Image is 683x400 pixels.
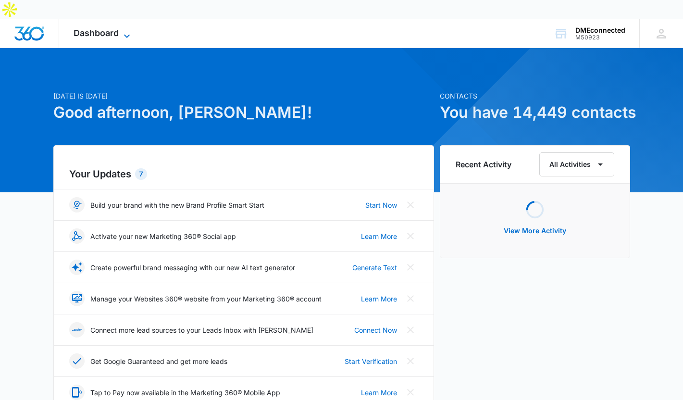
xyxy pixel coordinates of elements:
button: Close [403,260,418,275]
h2: Your Updates [69,167,418,181]
div: Dashboard [59,19,147,48]
a: Learn More [361,294,397,304]
h1: You have 14,449 contacts [440,101,630,124]
p: Activate your new Marketing 360® Social app [90,231,236,241]
button: View More Activity [494,219,576,242]
a: Generate Text [352,262,397,273]
button: Close [403,228,418,244]
button: Close [403,291,418,306]
a: Start Verification [345,356,397,366]
span: Dashboard [74,28,119,38]
a: Learn More [361,231,397,241]
div: account name [575,26,625,34]
p: Contacts [440,91,630,101]
a: Connect Now [354,325,397,335]
p: Get Google Guaranteed and get more leads [90,356,227,366]
a: Learn More [361,387,397,398]
button: Close [403,385,418,400]
button: All Activities [539,152,614,176]
p: Build your brand with the new Brand Profile Smart Start [90,200,264,210]
p: Connect more lead sources to your Leads Inbox with [PERSON_NAME] [90,325,313,335]
button: Close [403,353,418,369]
button: Close [403,197,418,212]
p: [DATE] is [DATE] [53,91,434,101]
p: Tap to Pay now available in the Marketing 360® Mobile App [90,387,280,398]
p: Manage your Websites 360® website from your Marketing 360® account [90,294,322,304]
button: Close [403,322,418,337]
a: Start Now [365,200,397,210]
p: Create powerful brand messaging with our new AI text generator [90,262,295,273]
h6: Recent Activity [456,159,511,170]
h1: Good afternoon, [PERSON_NAME]! [53,101,434,124]
div: 7 [135,168,147,180]
div: account id [575,34,625,41]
